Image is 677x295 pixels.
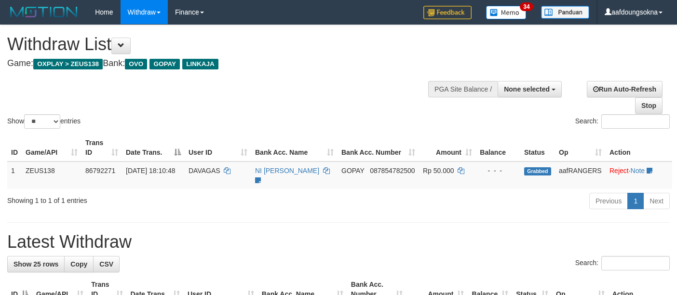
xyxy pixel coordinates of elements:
span: LINKAJA [182,59,218,69]
span: GOPAY [341,167,364,174]
th: Date Trans.: activate to sort column descending [122,134,185,161]
a: Reject [609,167,629,174]
h1: Latest Withdraw [7,232,670,252]
th: Game/API: activate to sort column ascending [22,134,81,161]
a: Note [631,167,645,174]
img: Button%20Memo.svg [486,6,527,19]
h1: Withdraw List [7,35,442,54]
th: Bank Acc. Number: activate to sort column ascending [338,134,419,161]
td: · [606,161,672,189]
span: OVO [125,59,147,69]
a: NI [PERSON_NAME] [255,167,319,174]
input: Search: [601,114,670,129]
a: Stop [635,97,663,114]
input: Search: [601,256,670,270]
span: [DATE] 18:10:48 [126,167,175,174]
label: Search: [575,256,670,270]
a: Previous [589,193,628,209]
span: Rp 50.000 [423,167,454,174]
a: CSV [93,256,120,272]
label: Search: [575,114,670,129]
th: Balance [476,134,520,161]
th: Op: activate to sort column ascending [555,134,606,161]
button: None selected [498,81,562,97]
div: - - - [480,166,516,175]
label: Show entries [7,114,81,129]
td: aafRANGERS [555,161,606,189]
th: ID [7,134,22,161]
th: Bank Acc. Name: activate to sort column ascending [251,134,338,161]
div: PGA Site Balance / [428,81,498,97]
div: Showing 1 to 1 of 1 entries [7,192,275,205]
a: Show 25 rows [7,256,65,272]
span: Show 25 rows [14,260,58,268]
span: None selected [504,85,550,93]
th: Trans ID: activate to sort column ascending [81,134,122,161]
th: User ID: activate to sort column ascending [185,134,251,161]
span: OXPLAY > ZEUS138 [33,59,103,69]
span: Copy [70,260,87,268]
span: Grabbed [524,167,551,175]
img: panduan.png [541,6,589,19]
th: Action [606,134,672,161]
a: Next [643,193,670,209]
span: 34 [520,2,533,11]
span: GOPAY [149,59,180,69]
img: MOTION_logo.png [7,5,81,19]
span: DAVAGAS [189,167,220,174]
a: Run Auto-Refresh [587,81,663,97]
img: Feedback.jpg [423,6,472,19]
a: 1 [627,193,644,209]
td: ZEUS138 [22,161,81,189]
h4: Game: Bank: [7,59,442,68]
a: Copy [64,256,94,272]
span: CSV [99,260,113,268]
th: Amount: activate to sort column ascending [419,134,476,161]
span: 86792271 [85,167,115,174]
select: Showentries [24,114,60,129]
span: Copy 087854782500 to clipboard [370,167,415,174]
td: 1 [7,161,22,189]
th: Status [520,134,555,161]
